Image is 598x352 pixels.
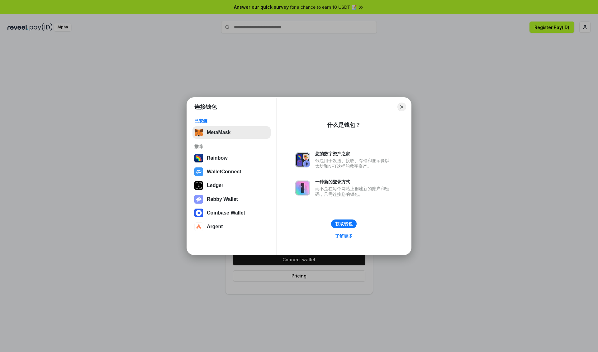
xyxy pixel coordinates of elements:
[207,130,230,135] div: MetaMask
[194,222,203,231] img: svg+xml,%3Csvg%20width%3D%2228%22%20height%3D%2228%22%20viewBox%3D%220%200%2028%2028%22%20fill%3D...
[192,207,271,219] button: Coinbase Wallet
[194,128,203,137] img: svg+xml,%3Csvg%20fill%3D%22none%22%20height%3D%2233%22%20viewBox%3D%220%200%2035%2033%22%20width%...
[194,118,269,124] div: 已安装
[207,224,223,229] div: Argent
[315,151,392,157] div: 您的数字资产之家
[192,179,271,192] button: Ledger
[194,195,203,204] img: svg+xml,%3Csvg%20xmlns%3D%22http%3A%2F%2Fwww.w3.org%2F2000%2Fsvg%22%20fill%3D%22none%22%20viewBox...
[335,233,353,239] div: 了解更多
[194,167,203,176] img: svg+xml,%3Csvg%20width%3D%2228%22%20height%3D%2228%22%20viewBox%3D%220%200%2028%2028%22%20fill%3D...
[194,209,203,217] img: svg+xml,%3Csvg%20width%3D%2228%22%20height%3D%2228%22%20viewBox%3D%220%200%2028%2028%22%20fill%3D...
[192,220,271,233] button: Argent
[295,181,310,195] img: svg+xml,%3Csvg%20xmlns%3D%22http%3A%2F%2Fwww.w3.org%2F2000%2Fsvg%22%20fill%3D%22none%22%20viewBox...
[192,166,271,178] button: WalletConnect
[335,221,353,227] div: 获取钱包
[331,219,357,228] button: 获取钱包
[192,152,271,164] button: Rainbow
[194,103,217,111] h1: 连接钱包
[207,210,245,216] div: Coinbase Wallet
[194,144,269,149] div: 推荐
[207,196,238,202] div: Rabby Wallet
[295,152,310,167] img: svg+xml,%3Csvg%20xmlns%3D%22http%3A%2F%2Fwww.w3.org%2F2000%2Fsvg%22%20fill%3D%22none%22%20viewBox...
[331,232,356,240] a: 了解更多
[194,154,203,162] img: svg+xml,%3Csvg%20width%3D%22120%22%20height%3D%22120%22%20viewBox%3D%220%200%20120%20120%22%20fil...
[315,158,392,169] div: 钱包用于发送、接收、存储和显示像以太坊和NFT这样的数字资产。
[192,126,271,139] button: MetaMask
[397,103,406,111] button: Close
[194,181,203,190] img: svg+xml,%3Csvg%20xmlns%3D%22http%3A%2F%2Fwww.w3.org%2F2000%2Fsvg%22%20width%3D%2228%22%20height%3...
[207,183,223,188] div: Ledger
[207,169,241,175] div: WalletConnect
[315,179,392,185] div: 一种新的登录方式
[327,121,361,129] div: 什么是钱包？
[207,155,228,161] div: Rainbow
[315,186,392,197] div: 而不是在每个网站上创建新的账户和密码，只需连接您的钱包。
[192,193,271,205] button: Rabby Wallet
